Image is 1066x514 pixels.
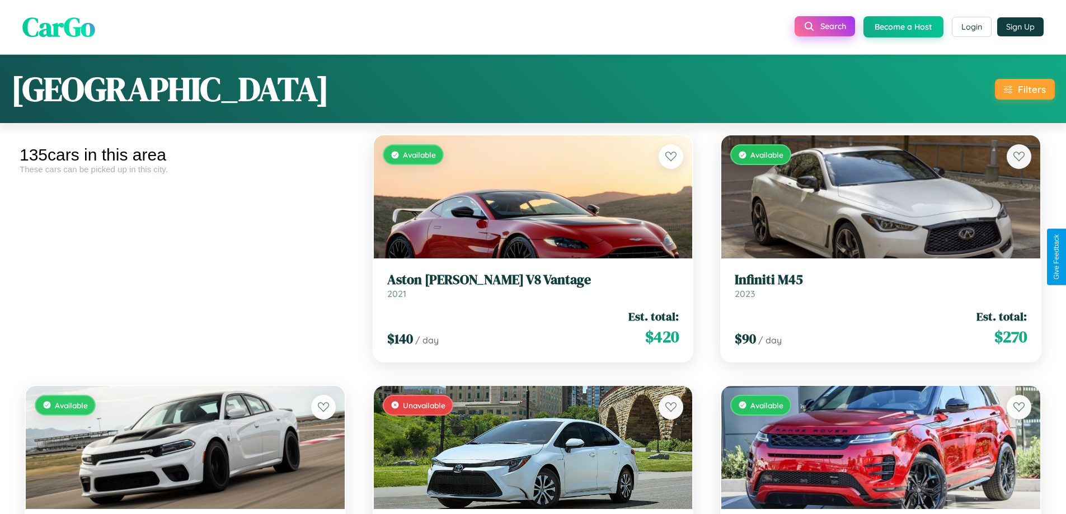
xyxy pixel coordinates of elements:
span: Search [820,21,846,31]
a: Infiniti M452023 [735,272,1027,299]
div: These cars can be picked up in this city. [20,164,351,174]
span: CarGo [22,8,95,45]
button: Login [952,17,992,37]
button: Sign Up [997,17,1044,36]
h1: [GEOGRAPHIC_DATA] [11,66,329,112]
h3: Infiniti M45 [735,272,1027,288]
span: Available [403,150,436,159]
span: $ 90 [735,329,756,348]
span: Available [750,150,783,159]
span: 2023 [735,288,755,299]
span: / day [415,334,439,346]
span: $ 140 [387,329,413,348]
span: 2021 [387,288,406,299]
span: $ 270 [994,326,1027,348]
a: Aston [PERSON_NAME] V8 Vantage2021 [387,272,679,299]
div: Filters [1018,83,1046,95]
span: Available [55,400,88,410]
span: Est. total: [976,308,1027,324]
span: $ 420 [645,326,679,348]
span: Available [750,400,783,410]
div: 135 cars in this area [20,145,351,164]
span: Unavailable [403,400,445,410]
span: Est. total: [628,308,679,324]
button: Become a Host [863,16,943,37]
h3: Aston [PERSON_NAME] V8 Vantage [387,272,679,288]
div: Give Feedback [1053,234,1060,280]
button: Search [795,16,855,36]
button: Filters [995,79,1055,100]
span: / day [758,334,782,346]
